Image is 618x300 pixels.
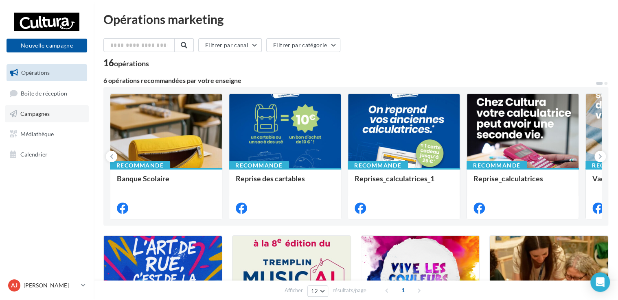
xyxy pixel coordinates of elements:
[229,161,289,170] div: Recommandé
[11,281,18,289] span: AJ
[266,38,340,52] button: Filtrer par catégorie
[5,126,89,143] a: Médiathèque
[467,161,527,170] div: Recommandé
[21,89,67,96] span: Boîte de réception
[348,161,408,170] div: Recommandé
[7,278,87,293] a: AJ [PERSON_NAME]
[473,174,543,183] span: Reprise_calculatrices
[5,64,89,81] a: Opérations
[5,85,89,102] a: Boîte de réception
[355,174,434,183] span: Reprises_calculatrices_1
[21,69,50,76] span: Opérations
[7,39,87,52] button: Nouvelle campagne
[198,38,262,52] button: Filtrer par canal
[590,272,610,292] div: Open Intercom Messenger
[117,174,169,183] span: Banque Scolaire
[20,130,54,137] span: Médiathèque
[103,77,595,84] div: 6 opérations recommandées par votre enseigne
[5,146,89,163] a: Calendrier
[24,281,78,289] p: [PERSON_NAME]
[397,284,410,297] span: 1
[333,287,366,294] span: résultats/page
[236,174,305,183] span: Reprise des cartables
[311,288,318,294] span: 12
[110,161,170,170] div: Recommandé
[103,59,149,67] div: 16
[307,285,328,297] button: 12
[20,110,50,117] span: Campagnes
[285,287,303,294] span: Afficher
[5,105,89,122] a: Campagnes
[103,13,608,25] div: Opérations marketing
[20,150,48,157] span: Calendrier
[114,60,149,67] div: opérations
